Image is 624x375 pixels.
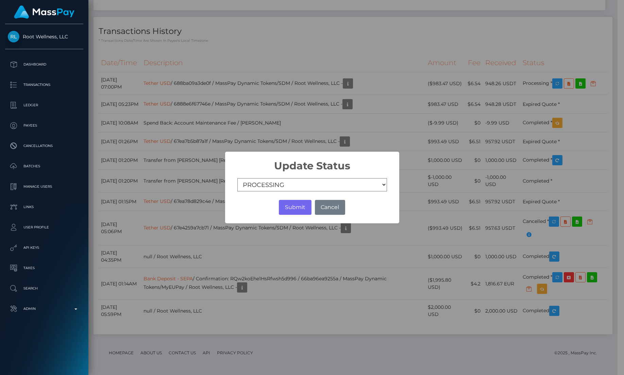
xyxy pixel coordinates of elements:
[14,5,74,19] img: MassPay Logo
[8,31,19,42] img: Root Wellness, LLC
[8,283,81,294] p: Search
[8,141,81,151] p: Cancellations
[8,161,81,171] p: Batches
[8,243,81,253] p: API Keys
[8,59,81,70] p: Dashboard
[8,182,81,192] p: Manage Users
[5,34,83,40] span: Root Wellness, LLC
[315,200,345,215] button: Cancel
[8,263,81,273] p: Taxes
[225,152,399,172] h2: Update Status
[8,100,81,110] p: Ledger
[279,200,311,215] button: Submit
[8,202,81,212] p: Links
[8,222,81,232] p: User Profile
[8,80,81,90] p: Transactions
[8,120,81,131] p: Payees
[8,304,81,314] p: Admin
